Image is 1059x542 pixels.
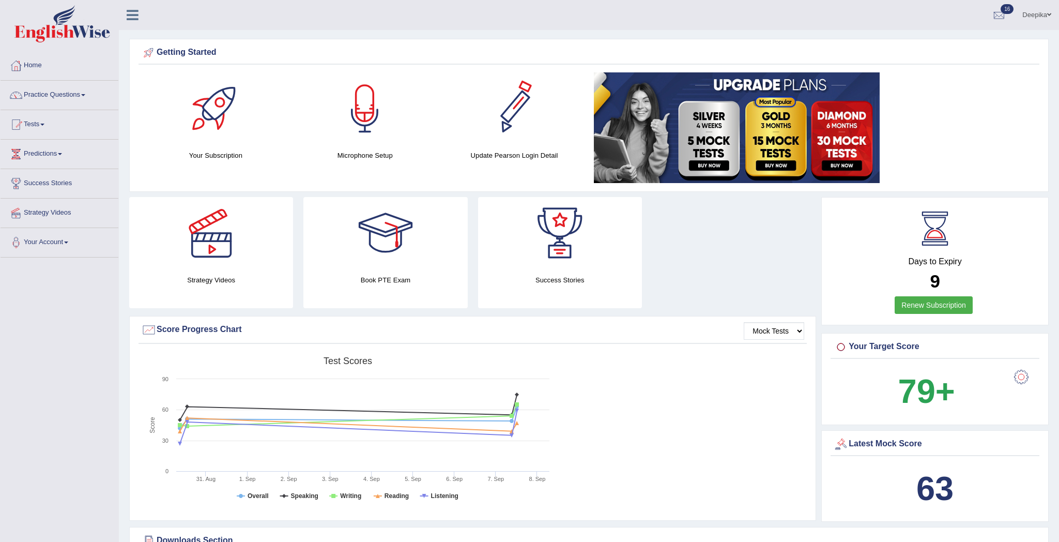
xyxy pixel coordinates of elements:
h4: Success Stories [478,275,642,285]
text: 60 [162,406,168,413]
a: Predictions [1,140,118,165]
a: Tests [1,110,118,136]
tspan: 8. Sep [529,476,546,482]
a: Home [1,51,118,77]
tspan: 6. Sep [446,476,463,482]
tspan: Score [149,417,156,433]
h4: Microphone Setup [296,150,435,161]
tspan: 1. Sep [239,476,256,482]
h4: Update Pearson Login Detail [445,150,584,161]
tspan: Writing [340,492,361,500]
tspan: 4. Sep [363,476,380,482]
tspan: Overall [248,492,269,500]
tspan: 3. Sep [322,476,339,482]
text: 30 [162,438,168,444]
a: Strategy Videos [1,199,118,224]
b: 63 [916,470,954,507]
tspan: Reading [385,492,409,500]
h4: Strategy Videos [129,275,293,285]
tspan: 5. Sep [405,476,421,482]
span: 16 [1001,4,1014,14]
h4: Days to Expiry [833,257,1037,266]
div: Latest Mock Score [833,436,1037,452]
a: Practice Questions [1,81,118,107]
div: Getting Started [141,45,1037,61]
div: Your Target Score [833,339,1037,355]
tspan: 2. Sep [281,476,297,482]
b: 79+ [898,372,955,410]
h4: Your Subscription [146,150,285,161]
tspan: 7. Sep [487,476,504,482]
a: Success Stories [1,169,118,195]
tspan: Speaking [291,492,318,500]
text: 90 [162,376,168,382]
tspan: Test scores [324,356,372,366]
a: Renew Subscription [895,296,973,314]
h4: Book PTE Exam [303,275,467,285]
a: Your Account [1,228,118,254]
tspan: 31. Aug [196,476,216,482]
img: small5.jpg [594,72,880,183]
div: Score Progress Chart [141,322,804,338]
b: 9 [930,271,940,291]
text: 0 [165,468,168,474]
tspan: Listening [431,492,458,500]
